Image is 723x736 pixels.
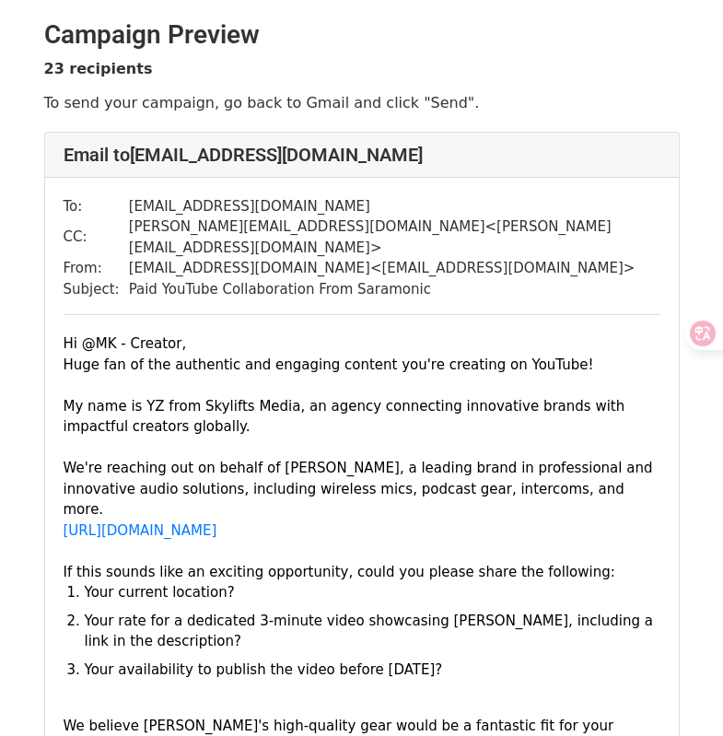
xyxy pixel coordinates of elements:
[129,216,660,258] td: [PERSON_NAME][EMAIL_ADDRESS][DOMAIN_NAME] < [PERSON_NAME][EMAIL_ADDRESS][DOMAIN_NAME] >
[129,196,660,217] td: [EMAIL_ADDRESS][DOMAIN_NAME]
[44,19,680,51] h2: Campaign Preview
[129,258,660,279] td: [EMAIL_ADDRESS][DOMAIN_NAME] < [EMAIL_ADDRESS][DOMAIN_NAME] >
[64,458,660,520] div: We're reaching out on behalf of [PERSON_NAME], a leading brand in professional and innovative aud...
[129,279,660,300] td: Paid YouTube Collaboration From Saramonic
[64,279,129,300] td: Subject:
[64,562,660,583] div: If this sounds like an exciting opportunity, could you please share the following:
[64,216,129,258] td: CC:
[64,144,660,166] h4: Email to [EMAIL_ADDRESS][DOMAIN_NAME]
[44,60,153,77] strong: 23 recipients
[64,522,217,539] a: [URL][DOMAIN_NAME]
[44,93,680,112] p: To send your campaign, go back to Gmail and click "Send".
[85,660,660,681] div: Your availability to publish the video before [DATE]?
[64,333,660,355] div: Hi @MK - Creator,
[64,196,129,217] td: To:
[64,396,660,438] div: My name is YZ from Skylifts Media, an agency connecting innovative brands with impactful creators...
[64,355,660,376] div: Huge fan of the authentic and engaging content you're creating on YouTube!
[85,582,660,603] div: Your current location?
[64,258,129,279] td: From:
[85,611,660,652] div: Your rate for a dedicated 3-minute video showcasing [PERSON_NAME], including a link in the descri...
